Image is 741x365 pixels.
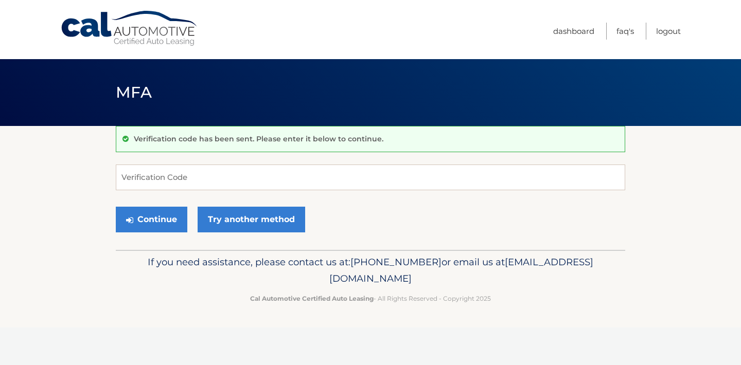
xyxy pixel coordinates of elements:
p: - All Rights Reserved - Copyright 2025 [122,293,619,304]
span: [EMAIL_ADDRESS][DOMAIN_NAME] [329,256,593,284]
a: Logout [656,23,681,40]
p: Verification code has been sent. Please enter it below to continue. [134,134,383,143]
span: [PHONE_NUMBER] [350,256,442,268]
p: If you need assistance, please contact us at: or email us at [122,254,619,287]
button: Continue [116,207,187,232]
span: MFA [116,83,152,102]
input: Verification Code [116,165,625,190]
a: Dashboard [553,23,594,40]
strong: Cal Automotive Certified Auto Leasing [250,295,374,302]
a: Try another method [198,207,305,232]
a: Cal Automotive [60,10,199,47]
a: FAQ's [616,23,634,40]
